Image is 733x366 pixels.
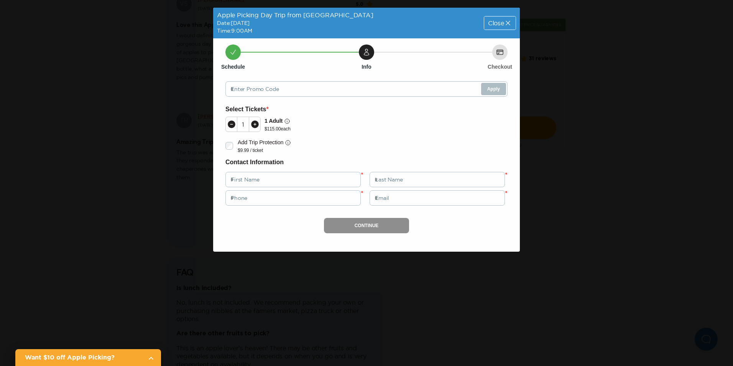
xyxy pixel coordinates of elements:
span: Time: 9:00AM [217,28,252,34]
p: Add Trip Protection [238,138,283,147]
h6: Contact Information [225,157,508,167]
div: 1 [237,121,249,127]
p: 1 Adult [265,117,283,125]
span: Apple Picking Day Trip from [GEOGRAPHIC_DATA] [217,12,373,18]
a: Want $10 off Apple Picking? [15,349,161,366]
p: $9.99 / ticket [238,147,291,153]
h6: Schedule [221,63,245,71]
span: Date: [DATE] [217,20,250,26]
span: Close [488,20,504,26]
h6: Select Tickets [225,104,508,114]
p: $ 115.00 each [265,126,291,132]
h6: Info [362,63,371,71]
h2: Want $10 off Apple Picking? [25,353,142,362]
h6: Checkout [488,63,512,71]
